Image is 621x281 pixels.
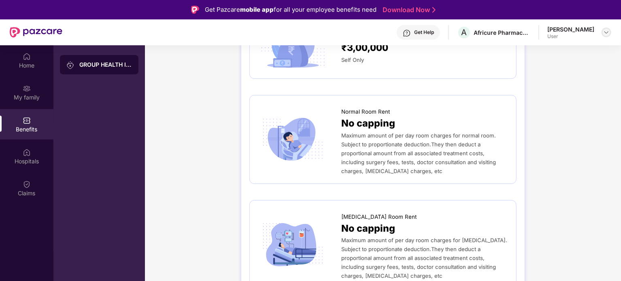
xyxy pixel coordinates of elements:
[258,21,328,70] img: icon
[547,33,594,40] div: User
[258,115,328,164] img: icon
[432,6,436,14] img: Stroke
[341,57,364,63] span: Self Only
[461,27,467,37] span: A
[603,29,610,36] img: svg+xml;base64,PHN2ZyBpZD0iRHJvcGRvd24tMzJ4MzIiIHhtbG5zPSJodHRwOi8vd3d3LnczLm9yZy8yMDAwL3N2ZyIgd2...
[341,40,388,55] span: ₹3,00,000
[341,116,395,131] span: No capping
[79,61,132,69] div: GROUP HEALTH INSURANCE
[240,6,274,13] strong: mobile app
[341,132,496,174] span: Maximum amount of per day room charges for normal room. Subject to proportionate deduction.They t...
[23,85,31,93] img: svg+xml;base64,PHN2ZyB3aWR0aD0iMjAiIGhlaWdodD0iMjAiIHZpZXdCb3g9IjAgMCAyMCAyMCIgZmlsbD0ibm9uZSIgeG...
[205,5,376,15] div: Get Pazcare for all your employee benefits need
[414,29,434,36] div: Get Help
[547,25,594,33] div: [PERSON_NAME]
[23,116,31,125] img: svg+xml;base64,PHN2ZyBpZD0iQmVuZWZpdHMiIHhtbG5zPSJodHRwOi8vd3d3LnczLm9yZy8yMDAwL3N2ZyIgd2lkdGg9Ij...
[383,6,433,14] a: Download Now
[474,29,530,36] div: Africure Pharmaceuticals ([GEOGRAPHIC_DATA]) Private
[403,29,411,37] img: svg+xml;base64,PHN2ZyBpZD0iSGVscC0zMngzMiIgeG1sbnM9Imh0dHA6Ly93d3cudzMub3JnLzIwMDAvc3ZnIiB3aWR0aD...
[23,180,31,188] img: svg+xml;base64,PHN2ZyBpZD0iQ2xhaW0iIHhtbG5zPSJodHRwOi8vd3d3LnczLm9yZy8yMDAwL3N2ZyIgd2lkdGg9IjIwIi...
[10,27,62,38] img: New Pazcare Logo
[341,108,390,116] span: Normal Room Rent
[191,6,199,14] img: Logo
[66,61,74,69] img: svg+xml;base64,PHN2ZyB3aWR0aD0iMjAiIGhlaWdodD0iMjAiIHZpZXdCb3g9IjAgMCAyMCAyMCIgZmlsbD0ibm9uZSIgeG...
[341,221,395,236] span: No capping
[341,237,507,279] span: Maximum amount of per day room charges for [MEDICAL_DATA]. Subject to proportionate deduction.The...
[341,213,417,221] span: [MEDICAL_DATA] Room Rent
[23,148,31,156] img: svg+xml;base64,PHN2ZyBpZD0iSG9zcGl0YWxzIiB4bWxucz0iaHR0cDovL3d3dy53My5vcmcvMjAwMC9zdmciIHdpZHRoPS...
[23,53,31,61] img: svg+xml;base64,PHN2ZyBpZD0iSG9tZSIgeG1sbnM9Imh0dHA6Ly93d3cudzMub3JnLzIwMDAvc3ZnIiB3aWR0aD0iMjAiIG...
[258,220,328,268] img: icon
